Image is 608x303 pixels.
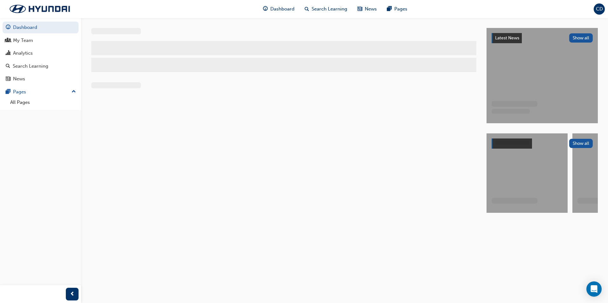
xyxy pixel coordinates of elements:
[3,47,79,59] a: Analytics
[352,3,382,16] a: news-iconNews
[569,33,593,43] button: Show all
[492,138,593,149] a: Show all
[492,33,593,43] a: Latest NewsShow all
[6,64,10,69] span: search-icon
[586,281,602,297] div: Open Intercom Messenger
[70,290,75,298] span: prev-icon
[6,50,10,56] span: chart-icon
[72,88,76,96] span: up-icon
[3,60,79,72] a: Search Learning
[394,5,407,13] span: Pages
[596,5,603,13] span: CD
[387,5,392,13] span: pages-icon
[6,25,10,30] span: guage-icon
[3,35,79,46] a: My Team
[3,2,76,16] img: Trak
[3,86,79,98] button: Pages
[263,5,268,13] span: guage-icon
[3,22,79,33] a: Dashboard
[305,5,309,13] span: search-icon
[312,5,347,13] span: Search Learning
[13,37,33,44] div: My Team
[13,75,25,83] div: News
[357,5,362,13] span: news-icon
[382,3,412,16] a: pages-iconPages
[569,139,593,148] button: Show all
[495,35,519,41] span: Latest News
[365,5,377,13] span: News
[6,76,10,82] span: news-icon
[594,3,605,15] button: CD
[6,38,10,44] span: people-icon
[300,3,352,16] a: search-iconSearch Learning
[13,88,26,96] div: Pages
[3,20,79,86] button: DashboardMy TeamAnalyticsSearch LearningNews
[13,63,48,70] div: Search Learning
[6,89,10,95] span: pages-icon
[8,98,79,107] a: All Pages
[258,3,300,16] a: guage-iconDashboard
[13,50,33,57] div: Analytics
[3,73,79,85] a: News
[270,5,294,13] span: Dashboard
